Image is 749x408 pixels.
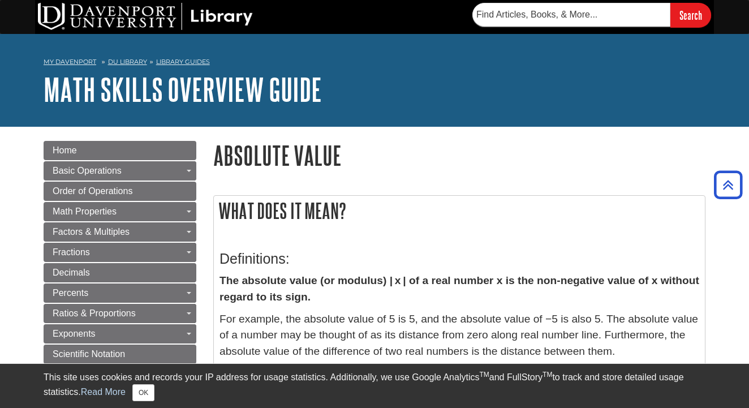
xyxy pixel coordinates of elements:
[219,311,699,360] p: For example, the absolute value of 5 is 5, and the absolute value of −5 is also 5. The absolute v...
[38,3,253,30] img: DU Library
[53,247,90,257] span: Fractions
[53,349,125,359] span: Scientific Notation
[53,308,136,318] span: Ratios & Proportions
[472,3,711,27] form: Searches DU Library's articles, books, and more
[214,196,705,226] h2: What does it mean?
[44,345,196,364] a: Scientific Notation
[44,141,196,160] a: Home
[44,243,196,262] a: Fractions
[479,371,489,379] sup: TM
[543,371,552,379] sup: TM
[53,145,77,155] span: Home
[44,182,196,201] a: Order of Operations
[53,329,96,338] span: Exponents
[44,72,322,107] a: Math Skills Overview Guide
[44,54,705,72] nav: breadcrumb
[44,57,96,67] a: My Davenport
[219,274,699,303] strong: The absolute value (or modulus) | x | of a real number x is the non-negative value of x without r...
[53,268,90,277] span: Decimals
[44,202,196,221] a: Math Properties
[53,207,117,216] span: Math Properties
[53,288,88,298] span: Percents
[472,3,670,27] input: Find Articles, Books, & More...
[44,263,196,282] a: Decimals
[213,141,705,170] h1: Absolute Value
[44,304,196,323] a: Ratios & Proportions
[81,387,126,397] a: Read More
[44,324,196,343] a: Exponents
[44,161,196,181] a: Basic Operations
[44,284,196,303] a: Percents
[710,177,746,192] a: Back to Top
[156,58,210,66] a: Library Guides
[219,251,699,267] h3: Definitions:
[108,58,147,66] a: DU Library
[53,227,130,237] span: Factors & Multiples
[132,384,154,401] button: Close
[44,371,705,401] div: This site uses cookies and records your IP address for usage statistics. Additionally, we use Goo...
[53,166,122,175] span: Basic Operations
[53,186,132,196] span: Order of Operations
[670,3,711,27] input: Search
[44,222,196,242] a: Factors & Multiples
